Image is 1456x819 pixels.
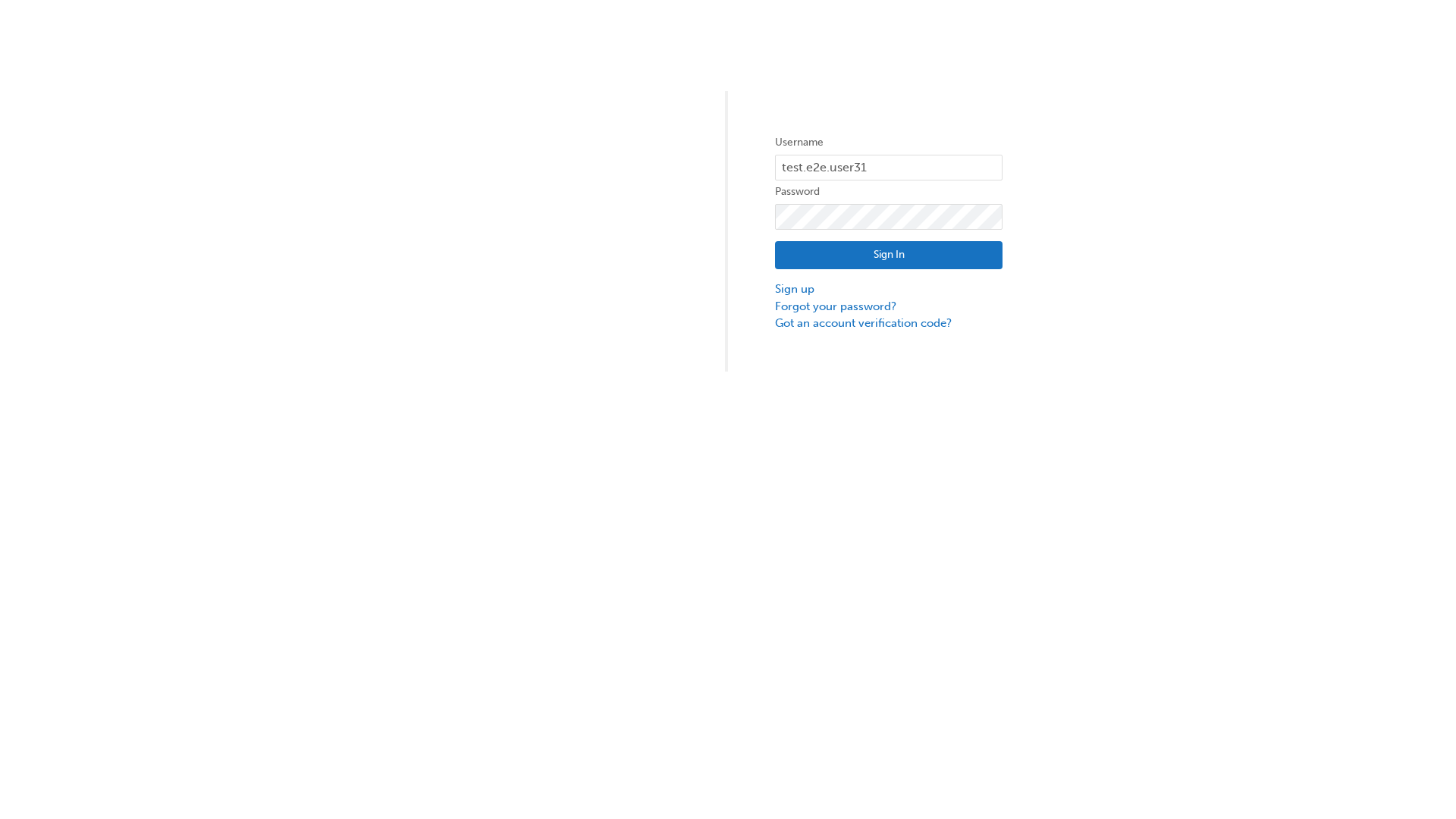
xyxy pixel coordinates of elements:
[775,183,1003,201] label: Password
[775,133,1003,152] label: Username
[775,298,1003,315] a: Forgot your password?
[775,155,1003,180] input: Username
[775,315,1003,332] a: Got an account verification code?
[775,281,1003,298] a: Sign up
[775,241,1003,270] button: Sign In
